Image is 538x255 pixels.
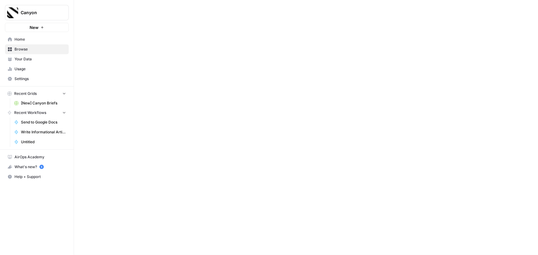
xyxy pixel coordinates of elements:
a: AirOps Academy [5,152,69,162]
a: Browse [5,44,69,54]
span: Settings [14,76,66,82]
span: Browse [14,47,66,52]
a: Home [5,34,69,44]
button: Recent Grids [5,89,69,98]
a: Usage [5,64,69,74]
span: AirOps Academy [14,154,66,160]
a: [New] Canyon Briefs [11,98,69,108]
span: Help + Support [14,174,66,180]
span: Your Data [14,56,66,62]
button: Workspace: Canyon [5,5,69,20]
button: Help + Support [5,172,69,182]
div: What's new? [5,162,68,172]
button: Recent Workflows [5,108,69,117]
button: What's new? 5 [5,162,69,172]
span: Usage [14,66,66,72]
a: 5 [39,165,44,169]
span: New [30,24,39,30]
a: Untitled [11,137,69,147]
span: Recent Workflows [14,110,46,115]
a: Write Informational Article Outline [11,127,69,137]
button: New [5,23,69,32]
a: Your Data [5,54,69,64]
span: Send to Google Docs [21,119,66,125]
span: Home [14,37,66,42]
img: Canyon Logo [7,7,18,18]
span: Write Informational Article Outline [21,129,66,135]
a: Settings [5,74,69,84]
a: Send to Google Docs [11,117,69,127]
span: Untitled [21,139,66,145]
span: Recent Grids [14,91,37,96]
text: 5 [41,165,42,168]
span: [New] Canyon Briefs [21,100,66,106]
span: Canyon [21,10,58,16]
